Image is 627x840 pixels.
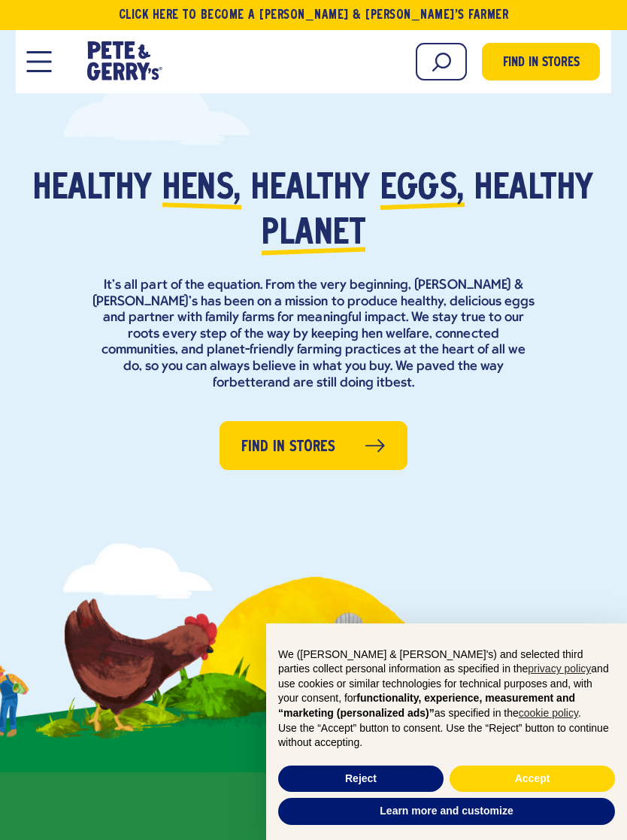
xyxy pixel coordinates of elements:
[278,692,575,719] strong: functionality, experience, measurement and “marketing (personalized ads)”
[380,167,465,212] span: eggs,
[262,212,365,257] span: planet
[278,766,444,793] button: Reject
[503,53,580,74] span: Find in Stores
[519,707,578,719] a: cookie policy
[474,167,594,212] span: healthy
[482,43,600,80] a: Find in Stores
[278,647,615,721] p: We ([PERSON_NAME] & [PERSON_NAME]'s) and selected third parties collect personal information as s...
[416,43,467,80] input: Search
[385,376,412,390] strong: best
[241,435,335,459] span: Find in Stores
[278,721,615,751] p: Use the “Accept” button to consent. Use the “Reject” button to continue without accepting.
[229,376,268,390] strong: better
[27,51,52,72] button: Open Mobile Menu Modal Dialog
[162,167,241,212] span: hens,
[528,663,591,675] a: privacy policy
[278,798,615,825] button: Learn more and customize
[33,167,153,212] span: Healthy
[450,766,615,793] button: Accept
[220,421,407,470] a: Find in Stores
[251,167,371,212] span: healthy
[92,277,535,391] p: It’s all part of the equation. From the very beginning, [PERSON_NAME] & [PERSON_NAME]’s has been ...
